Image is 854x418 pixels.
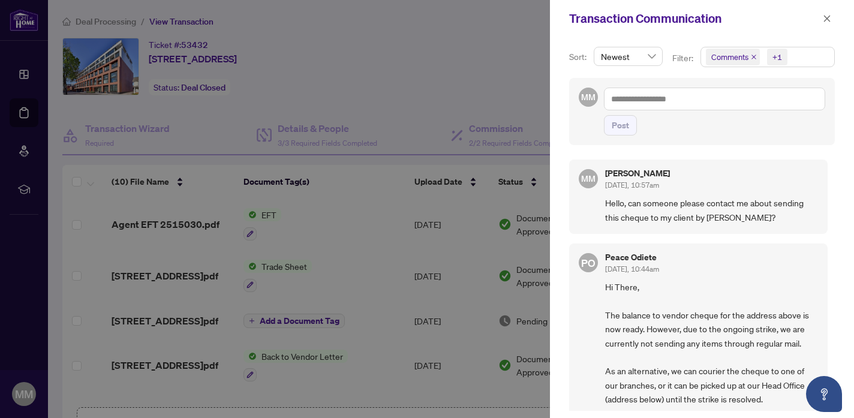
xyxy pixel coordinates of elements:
span: Newest [601,47,655,65]
div: Transaction Communication [569,10,819,28]
span: [DATE], 10:57am [605,181,659,190]
span: close [751,54,757,60]
span: Hello, can someone please contact me about sending this cheque to my client by [PERSON_NAME]? [605,196,818,224]
p: Filter: [672,52,695,65]
span: MM [581,91,595,104]
p: Sort: [569,50,589,64]
span: close [823,14,831,23]
span: PO [581,255,595,271]
span: Comments [706,49,760,65]
button: Post [604,115,637,136]
h5: Peace Odiete [605,253,659,261]
h5: [PERSON_NAME] [605,169,670,178]
span: Comments [711,51,748,63]
button: Open asap [806,376,842,412]
div: +1 [772,51,782,63]
span: MM [581,172,595,185]
span: [DATE], 10:44am [605,264,659,273]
